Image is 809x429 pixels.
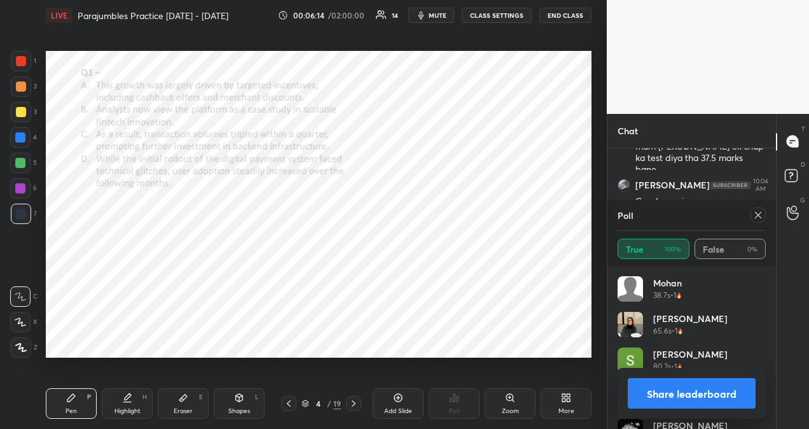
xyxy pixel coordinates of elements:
div: LIVE [46,8,73,23]
img: streak-poll-icon.44701ccd.svg [676,292,682,299]
button: END CLASS [539,8,591,23]
div: H [142,394,147,400]
div: Eraser [174,408,193,414]
img: thumbnail.jpg [618,312,643,337]
div: Highlight [114,408,141,414]
span: mute [429,11,446,20]
button: mute [408,8,454,23]
div: 1 [11,51,36,71]
p: Chat [607,114,648,148]
div: L [255,394,259,400]
h4: Poll [618,209,633,222]
div: Add Slide [384,408,412,414]
div: Good morning [PERSON_NAME] [635,195,766,220]
div: 4 [10,127,37,148]
div: 3 [11,102,37,122]
h5: • [672,325,675,337]
img: thumbnail.jpg [618,179,630,191]
h5: 38.7s [653,290,670,301]
img: streak-poll-icon.44701ccd.svg [677,363,682,370]
h4: Parajumbles Practice [DATE] - [DATE] [78,10,228,22]
div: grid [607,148,776,332]
p: D [801,160,805,169]
h5: 1 [674,290,676,301]
div: / [327,400,331,407]
h5: 80.2s [653,361,671,372]
h5: 1 [674,361,677,372]
div: mam [PERSON_NAME] ek snap ka test diya tha 37.5 marks bane [635,141,766,176]
div: Shapes [228,408,250,414]
div: 7 [11,204,37,224]
div: C [10,286,38,307]
div: E [199,394,203,400]
div: P [87,394,91,400]
div: 5 [10,153,37,173]
img: 4P8fHbbgJtejmAAAAAElFTkSuQmCC [710,181,750,189]
div: Pen [66,408,77,414]
h5: 1 [675,325,677,337]
div: 10:04 AM [753,178,768,193]
div: 19 [333,398,341,409]
div: 6 [10,178,37,199]
div: 2 [11,76,37,97]
h6: [PERSON_NAME] [635,179,710,191]
div: More [558,408,574,414]
h5: • [670,290,674,301]
div: 4 [312,400,324,407]
h4: [PERSON_NAME] [653,348,728,361]
h4: [PERSON_NAME] [653,312,728,325]
p: G [800,195,805,205]
img: streak-poll-icon.44701ccd.svg [677,328,683,334]
p: T [801,124,805,134]
h5: 65.6s [653,325,672,337]
div: Z [11,337,38,358]
button: Share leaderboard [628,378,756,409]
div: 14 [392,12,398,18]
h4: Mohan [653,276,682,290]
img: default.png [618,276,643,302]
button: CLASS SETTINGS [462,8,532,23]
div: X [10,312,38,332]
h5: • [671,361,674,372]
div: grid [618,276,766,429]
img: thumbnail.jpg [618,348,643,373]
div: Zoom [502,408,519,414]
